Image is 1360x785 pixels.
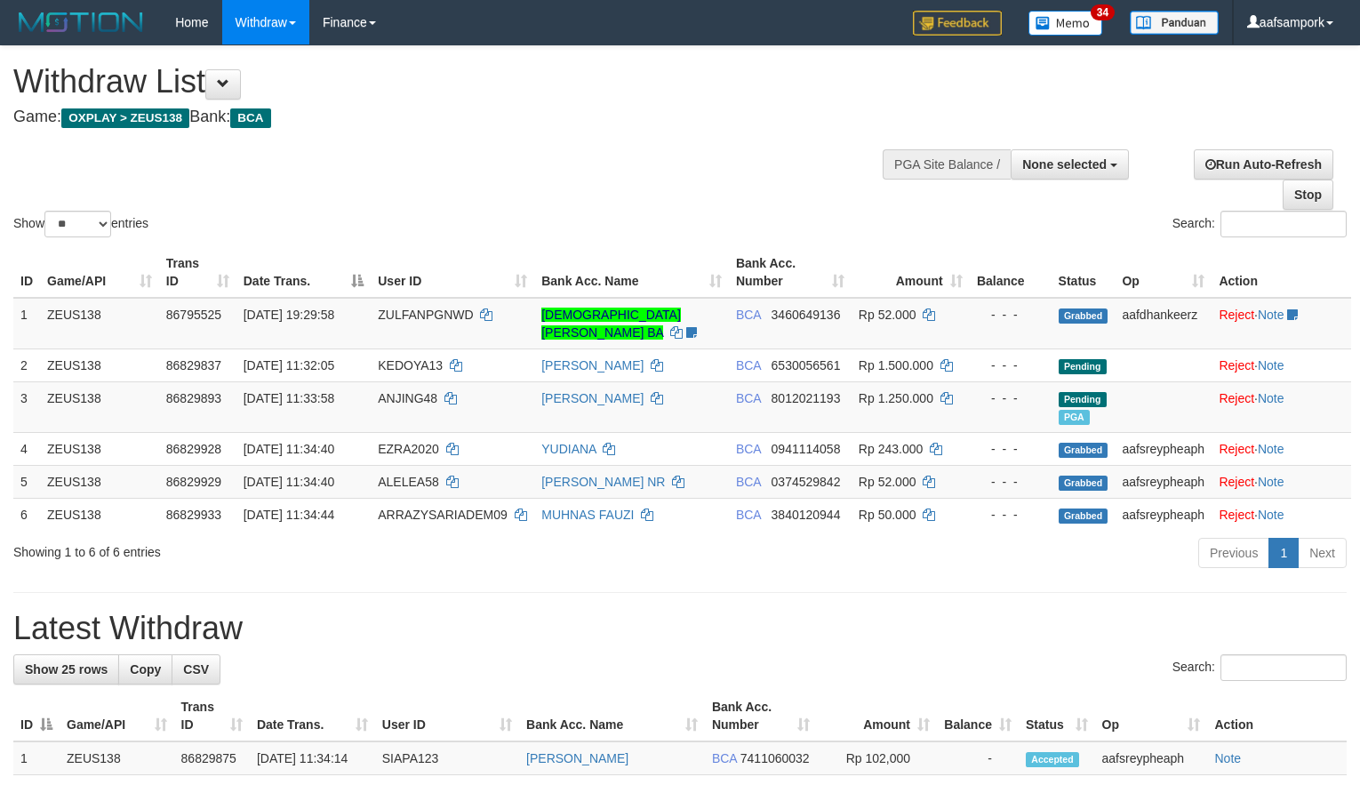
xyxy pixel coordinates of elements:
[40,298,159,349] td: ZEUS138
[817,691,937,741] th: Amount: activate to sort column ascending
[378,442,438,456] span: EZRA2020
[118,654,172,685] a: Copy
[977,389,1044,407] div: - - -
[236,247,372,298] th: Date Trans.: activate to sort column descending
[244,442,334,456] span: [DATE] 11:34:40
[1052,247,1116,298] th: Status
[1212,465,1351,498] td: ·
[1219,308,1254,322] a: Reject
[1022,157,1107,172] span: None selected
[736,358,761,372] span: BCA
[375,691,519,741] th: User ID: activate to sort column ascending
[1019,691,1095,741] th: Status: activate to sort column ascending
[977,440,1044,458] div: - - -
[1115,432,1212,465] td: aafsreypheaph
[1207,691,1347,741] th: Action
[130,662,161,677] span: Copy
[1059,443,1108,458] span: Grabbed
[736,308,761,322] span: BCA
[166,308,221,322] span: 86795525
[13,211,148,237] label: Show entries
[1028,11,1103,36] img: Button%20Memo.svg
[883,149,1011,180] div: PGA Site Balance /
[244,358,334,372] span: [DATE] 11:32:05
[13,108,889,126] h4: Game: Bank:
[13,536,554,561] div: Showing 1 to 6 of 6 entries
[13,654,119,685] a: Show 25 rows
[1219,475,1254,489] a: Reject
[378,308,473,322] span: ZULFANPGNWD
[61,108,189,128] span: OXPLAY > ZEUS138
[13,298,40,349] td: 1
[13,465,40,498] td: 5
[1219,442,1254,456] a: Reject
[526,751,628,765] a: [PERSON_NAME]
[1220,211,1347,237] input: Search:
[1026,752,1079,767] span: Accepted
[772,308,841,322] span: Copy 3460649136 to clipboard
[1258,442,1284,456] a: Note
[1258,308,1284,322] a: Note
[1095,691,1208,741] th: Op: activate to sort column ascending
[13,498,40,531] td: 6
[44,211,111,237] select: Showentries
[1172,654,1347,681] label: Search:
[705,691,817,741] th: Bank Acc. Number: activate to sort column ascending
[1298,538,1347,568] a: Next
[1011,149,1129,180] button: None selected
[1091,4,1115,20] span: 34
[1268,538,1299,568] a: 1
[40,432,159,465] td: ZEUS138
[1059,308,1108,324] span: Grabbed
[736,508,761,522] span: BCA
[712,751,737,765] span: BCA
[183,662,209,677] span: CSV
[541,475,665,489] a: [PERSON_NAME] NR
[1258,358,1284,372] a: Note
[230,108,270,128] span: BCA
[1194,149,1333,180] a: Run Auto-Refresh
[772,508,841,522] span: Copy 3840120944 to clipboard
[1258,475,1284,489] a: Note
[1212,348,1351,381] td: ·
[1059,509,1108,524] span: Grabbed
[817,741,937,775] td: Rp 102,000
[25,662,108,677] span: Show 25 rows
[40,465,159,498] td: ZEUS138
[541,358,644,372] a: [PERSON_NAME]
[244,391,334,405] span: [DATE] 11:33:58
[378,508,507,522] span: ARRAZYSARIADEM09
[913,11,1002,36] img: Feedback.jpg
[1095,741,1208,775] td: aafsreypheaph
[40,498,159,531] td: ZEUS138
[166,391,221,405] span: 86829893
[937,741,1019,775] td: -
[1219,391,1254,405] a: Reject
[729,247,852,298] th: Bank Acc. Number: activate to sort column ascending
[174,691,250,741] th: Trans ID: activate to sort column ascending
[1059,476,1108,491] span: Grabbed
[859,475,916,489] span: Rp 52.000
[378,475,439,489] span: ALELEA58
[772,475,841,489] span: Copy 0374529842 to clipboard
[736,475,761,489] span: BCA
[772,391,841,405] span: Copy 8012021193 to clipboard
[977,506,1044,524] div: - - -
[13,9,148,36] img: MOTION_logo.png
[166,358,221,372] span: 86829837
[519,691,705,741] th: Bank Acc. Name: activate to sort column ascending
[250,741,375,775] td: [DATE] 11:34:14
[166,508,221,522] span: 86829933
[977,473,1044,491] div: - - -
[1115,247,1212,298] th: Op: activate to sort column ascending
[1172,211,1347,237] label: Search:
[13,381,40,432] td: 3
[174,741,250,775] td: 86829875
[1130,11,1219,35] img: panduan.png
[172,654,220,685] a: CSV
[541,308,681,340] a: [DEMOGRAPHIC_DATA][PERSON_NAME] BA
[541,442,596,456] a: YUDIANA
[740,751,810,765] span: Copy 7411060032 to clipboard
[244,508,334,522] span: [DATE] 11:34:44
[1220,654,1347,681] input: Search:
